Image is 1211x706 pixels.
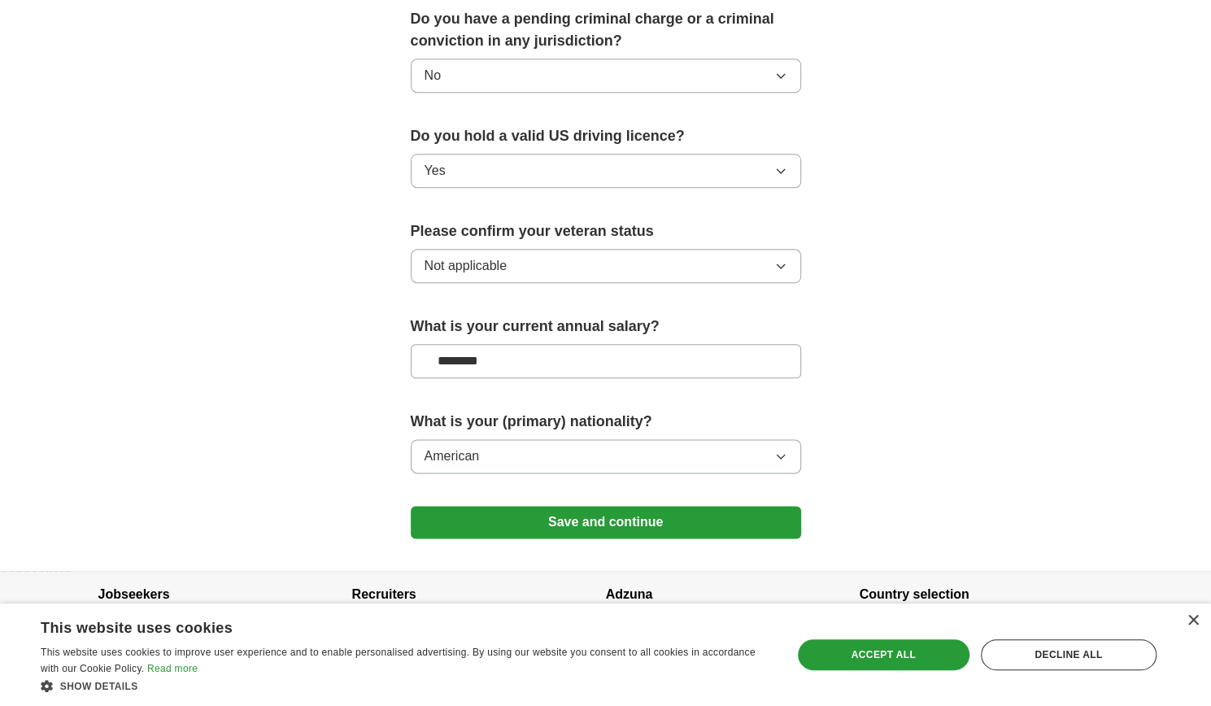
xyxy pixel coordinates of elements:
[411,154,801,188] button: Yes
[411,411,801,433] label: What is your (primary) nationality?
[981,639,1157,670] div: Decline all
[60,681,138,692] span: Show details
[41,678,769,694] div: Show details
[411,506,801,538] button: Save and continue
[147,663,198,674] a: Read more, opens a new window
[41,613,729,638] div: This website uses cookies
[1187,615,1199,627] div: Close
[411,439,801,473] button: American
[425,66,441,85] span: No
[425,161,446,181] span: Yes
[411,220,801,242] label: Please confirm your veteran status
[411,316,801,338] label: What is your current annual salary?
[425,256,507,276] span: Not applicable
[41,647,756,674] span: This website uses cookies to improve user experience and to enable personalised advertising. By u...
[425,447,480,466] span: American
[411,8,801,52] label: Do you have a pending criminal charge or a criminal conviction in any jurisdiction?
[798,639,969,670] div: Accept all
[411,125,801,147] label: Do you hold a valid US driving licence?
[411,59,801,93] button: No
[411,249,801,283] button: Not applicable
[860,572,1113,617] h4: Country selection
